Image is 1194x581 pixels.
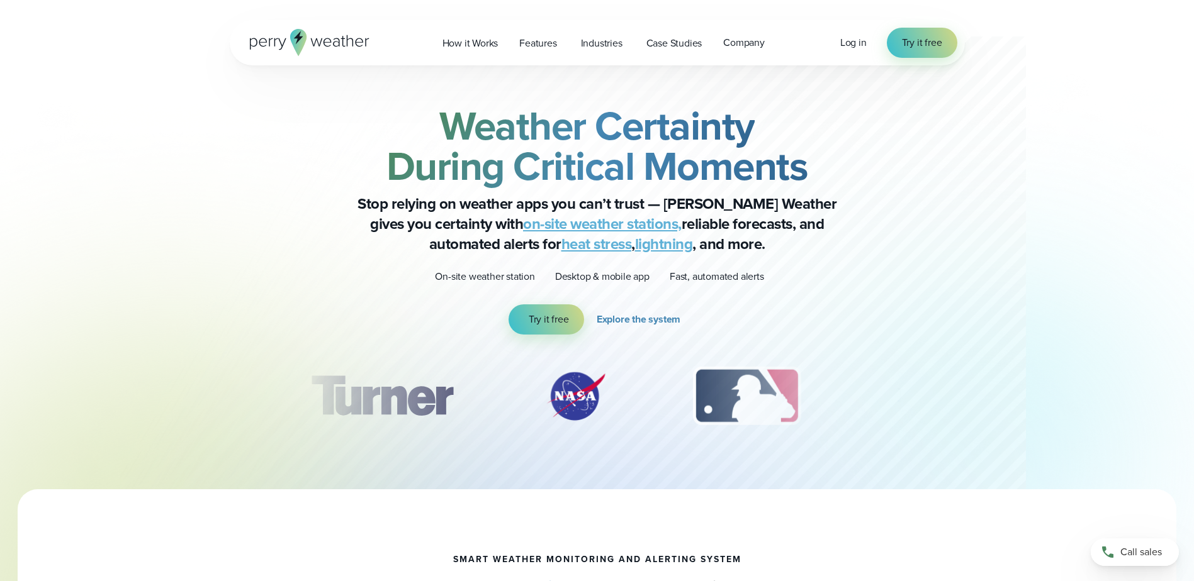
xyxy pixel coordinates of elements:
img: PGA.svg [874,365,974,428]
span: Case Studies [646,36,702,51]
strong: Weather Certainty During Critical Moments [386,96,808,196]
h1: smart weather monitoring and alerting system [453,555,741,565]
span: How it Works [442,36,498,51]
div: 4 of 12 [874,365,974,428]
p: Stop relying on weather apps you can’t trust — [PERSON_NAME] Weather gives you certainty with rel... [346,194,849,254]
span: Company [723,35,765,50]
span: Features [519,36,556,51]
div: slideshow [293,365,902,434]
a: lightning [635,233,693,255]
div: 1 of 12 [292,365,471,428]
a: Try it free [887,28,957,58]
span: Try it free [529,312,569,327]
a: heat stress [561,233,632,255]
span: Industries [581,36,622,51]
a: on-site weather stations, [523,213,682,235]
img: Turner-Construction_1.svg [292,365,471,428]
a: Log in [840,35,867,50]
img: NASA.svg [532,365,620,428]
span: Explore the system [597,312,680,327]
a: How it Works [432,30,509,56]
div: 2 of 12 [532,365,620,428]
a: Explore the system [597,304,685,335]
p: Desktop & mobile app [555,269,650,284]
p: Fast, automated alerts [670,269,764,284]
a: Try it free [509,304,584,335]
img: MLB.svg [680,365,813,428]
a: Call sales [1091,538,1179,566]
span: Try it free [902,35,942,50]
p: On-site weather station [435,269,534,284]
div: 3 of 12 [680,365,813,428]
span: Call sales [1120,545,1162,560]
a: Case Studies [636,30,713,56]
